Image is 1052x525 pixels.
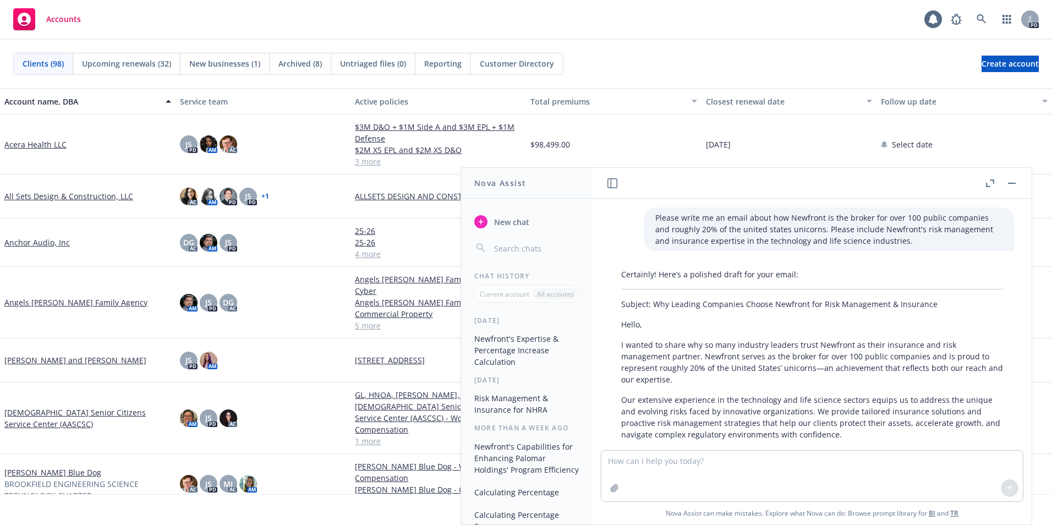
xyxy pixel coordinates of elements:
p: Newfront’s dedicated teams combine deep industry knowledge with cutting-edge technology to delive... [621,449,1003,484]
button: Risk Management & Insurance for NHRA [470,389,584,419]
a: [PERSON_NAME] Blue Dog - Workers' Compensation [355,461,522,484]
div: Total premiums [530,96,685,107]
div: Active policies [355,96,522,107]
p: I wanted to share why so many industry leaders trust Newfront as their insurance and risk managem... [621,339,1003,385]
img: photo [220,409,237,427]
span: Archived (8) [278,58,322,69]
a: 1 more [355,435,522,447]
a: ALLSETS DESIGN AND CONSTRUCTION [355,190,522,202]
p: Subject: Why Leading Companies Choose Newfront for Risk Management & Insurance [621,298,1003,310]
button: Newfront's Capabilities for Enhancing Palomar Holdings' Program Efficiency [470,437,584,479]
div: Service team [180,96,347,107]
button: Service team [176,88,351,114]
a: [PERSON_NAME] Blue Dog [4,467,101,478]
p: Please write me an email about how Newfront is the broker for over 100 public companies and rough... [655,212,1003,247]
span: $98,499.00 [530,139,570,150]
span: DG [223,297,234,308]
img: photo [220,188,237,205]
a: [DEMOGRAPHIC_DATA] Senior Citizens Service Center (AASCSC) - Workers' Compensation [355,401,522,435]
span: Untriaged files (0) [340,58,406,69]
div: [DATE] [461,375,593,385]
a: $2M XS EPL and $2M XS D&O [355,144,522,156]
button: Total premiums [526,88,702,114]
a: 25-26 [355,225,522,237]
a: All Sets Design & Construction, LLC [4,190,133,202]
img: photo [200,352,217,369]
span: Accounts [46,15,81,24]
div: [DATE] [461,316,593,325]
div: Follow up date [881,96,1035,107]
a: Angels [PERSON_NAME] Family Agency [4,297,147,308]
span: Reporting [424,58,462,69]
span: [DATE] [706,139,731,150]
img: photo [220,135,237,153]
a: + 1 [261,193,269,200]
p: Current account [480,289,529,299]
a: Acera Health LLC [4,139,67,150]
a: Switch app [996,8,1018,30]
a: Accounts [9,4,85,35]
button: Active policies [350,88,526,114]
div: Chat History [461,271,593,281]
img: photo [200,135,217,153]
a: BI [929,508,935,518]
a: Report a Bug [945,8,967,30]
div: Account name, DBA [4,96,159,107]
span: BROOKFIELD ENGINEERING SCIENCE TECHNOLOGY CHARTER [4,478,171,501]
img: photo [180,409,198,427]
a: [STREET_ADDRESS] [355,354,522,366]
a: 5 more [355,320,522,331]
input: Search chats [492,240,579,256]
button: Calculating Percentage [470,483,584,501]
a: $3M D&O + $1M Side A and $3M EPL + $1M Defense [355,121,522,144]
img: photo [200,234,217,251]
a: [PERSON_NAME] and [PERSON_NAME] [4,354,146,366]
span: JS [205,412,212,424]
span: Customer Directory [480,58,554,69]
p: All accounts [537,289,574,299]
button: Newfront's Expertise & Percentage Increase Calculation [470,330,584,371]
span: New businesses (1) [189,58,260,69]
span: Create account [982,53,1039,74]
a: Angels [PERSON_NAME] Family Agency - Cyber [355,274,522,297]
a: TR [950,508,958,518]
a: 4 more [355,248,522,260]
span: JS [205,297,212,308]
button: Closest renewal date [702,88,877,114]
a: Search [971,8,993,30]
p: Certainly! Here’s a polished draft for your email: [621,269,1003,280]
a: Anchor Audio, Inc [4,237,70,248]
button: Follow up date [876,88,1052,114]
div: More than a week ago [461,423,593,433]
img: photo [239,475,257,493]
span: DG [183,237,194,248]
span: Clients (98) [23,58,64,69]
a: 3 more [355,156,522,167]
button: New chat [470,212,584,232]
a: [PERSON_NAME] Blue Dog - Cyber [355,484,522,495]
span: MJ [223,478,233,490]
span: JS [225,237,232,248]
span: Upcoming renewals (32) [82,58,171,69]
img: photo [180,475,198,493]
span: Nova Assist can make mistakes. Explore what Nova can do: Browse prompt library for and [597,502,1027,524]
span: New chat [492,216,529,228]
a: [DEMOGRAPHIC_DATA] Senior Citizens Service Center (AASCSC) [4,407,171,430]
div: Closest renewal date [706,96,861,107]
img: photo [180,188,198,205]
h1: Nova Assist [474,177,526,189]
p: Our extensive experience in the technology and life science sectors equips us to address the uniq... [621,394,1003,440]
img: photo [200,188,217,205]
span: Select date [892,139,933,150]
span: JS [185,139,192,150]
p: Hello, [621,319,1003,330]
a: Angels [PERSON_NAME] Family Agency - Commercial Property [355,297,522,320]
a: GL, HNOA, [PERSON_NAME], E&O 25-26 [355,389,522,401]
img: photo [180,294,198,311]
a: Create account [982,56,1039,72]
span: JS [185,354,192,366]
a: 25-26 [355,237,522,248]
span: JS [205,478,212,490]
span: JS [245,190,251,202]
